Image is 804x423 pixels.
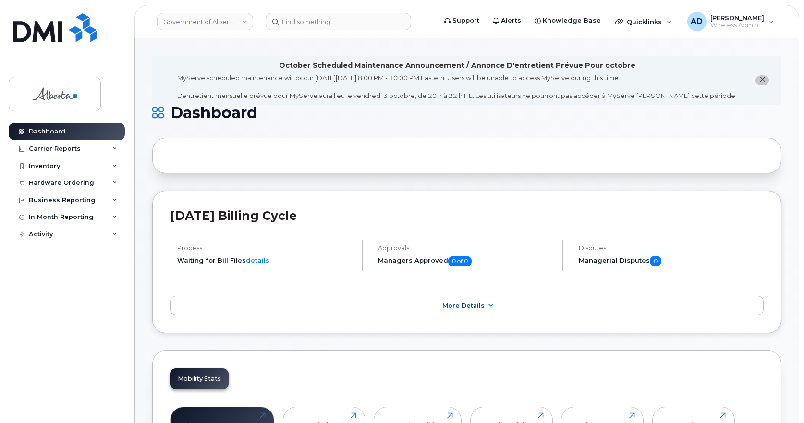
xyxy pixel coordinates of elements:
[442,302,485,309] span: More Details
[378,256,554,266] h5: Managers Approved
[246,256,269,264] a: details
[177,73,737,100] div: MyServe scheduled maintenance will occur [DATE][DATE] 8:00 PM - 10:00 PM Eastern. Users will be u...
[279,60,635,71] div: October Scheduled Maintenance Announcement / Annonce D'entretient Prévue Pour octobre
[177,256,353,265] li: Waiting for Bill Files
[378,244,554,252] h4: Approvals
[177,244,353,252] h4: Process
[170,208,764,223] h2: [DATE] Billing Cycle
[171,106,257,120] span: Dashboard
[448,256,472,266] span: 0 of 0
[579,256,764,266] h5: Managerial Disputes
[755,75,769,85] button: close notification
[579,244,764,252] h4: Disputes
[650,256,661,266] span: 0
